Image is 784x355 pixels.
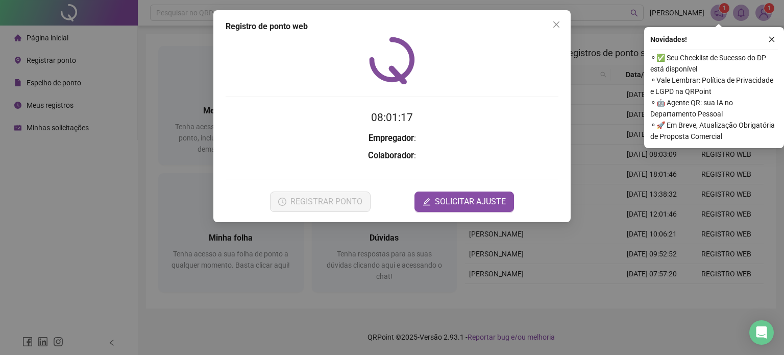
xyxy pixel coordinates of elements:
[749,320,774,345] div: Open Intercom Messenger
[768,36,775,43] span: close
[650,120,778,142] span: ⚬ 🚀 Em Breve, Atualização Obrigatória de Proposta Comercial
[650,52,778,75] span: ⚬ ✅ Seu Checklist de Sucesso do DP está disponível
[650,34,687,45] span: Novidades !
[226,132,558,145] h3: :
[435,196,506,208] span: SOLICITAR AJUSTE
[369,133,414,143] strong: Empregador
[423,198,431,206] span: edit
[368,151,414,160] strong: Colaborador
[650,97,778,120] span: ⚬ 🤖 Agente QR: sua IA no Departamento Pessoal
[270,192,371,212] button: REGISTRAR PONTO
[226,149,558,162] h3: :
[414,192,514,212] button: editSOLICITAR AJUSTE
[552,20,560,29] span: close
[369,37,415,84] img: QRPoint
[226,20,558,33] div: Registro de ponto web
[371,111,413,124] time: 08:01:17
[650,75,778,97] span: ⚬ Vale Lembrar: Política de Privacidade e LGPD na QRPoint
[548,16,565,33] button: Close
